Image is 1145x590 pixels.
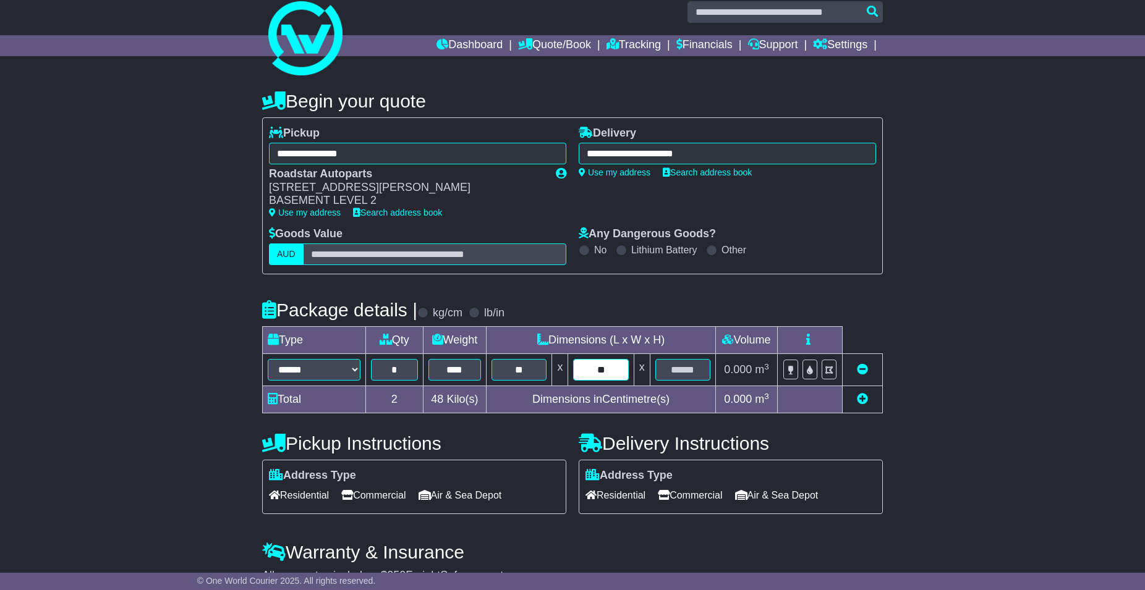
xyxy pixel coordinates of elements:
label: Any Dangerous Goods? [579,227,716,241]
label: AUD [269,243,304,265]
a: Use my address [579,167,650,177]
td: x [552,354,568,386]
label: kg/cm [433,306,462,320]
span: Air & Sea Depot [735,486,819,505]
td: Dimensions (L x W x H) [487,327,716,354]
h4: Pickup Instructions [262,433,566,453]
td: Weight [423,327,487,354]
sup: 3 [764,362,769,371]
div: BASEMENT LEVEL 2 [269,194,543,208]
label: No [594,244,607,256]
td: Qty [366,327,424,354]
a: Tracking [607,35,661,56]
h4: Package details | [262,300,417,320]
label: Other [721,244,746,256]
h4: Warranty & Insurance [262,542,883,562]
span: Residential [585,486,645,505]
a: Dashboard [436,35,503,56]
label: Delivery [579,127,636,140]
sup: 3 [764,392,769,401]
td: Type [263,327,366,354]
label: Pickup [269,127,320,140]
a: Search address book [663,167,752,177]
a: Quote/Book [518,35,591,56]
div: All our quotes include a $ FreightSafe warranty. [262,569,883,583]
label: lb/in [484,306,504,320]
td: Total [263,386,366,413]
div: [STREET_ADDRESS][PERSON_NAME] [269,181,543,195]
span: Commercial [341,486,406,505]
a: Add new item [857,393,868,405]
h4: Begin your quote [262,91,883,111]
h4: Delivery Instructions [579,433,883,453]
a: Use my address [269,208,341,217]
span: 48 [431,393,443,405]
span: © One World Courier 2025. All rights reserved. [197,576,376,586]
label: Goods Value [269,227,343,241]
div: Roadstar Autoparts [269,167,543,181]
span: Residential [269,486,329,505]
span: 250 [387,569,406,581]
a: Support [748,35,798,56]
td: Volume [715,327,777,354]
td: x [634,354,650,386]
label: Address Type [585,469,673,483]
a: Financials [676,35,733,56]
span: Commercial [658,486,722,505]
span: m [755,393,769,405]
td: 2 [366,386,424,413]
span: m [755,363,769,376]
span: 0.000 [724,393,752,405]
a: Settings [813,35,867,56]
td: Dimensions in Centimetre(s) [487,386,716,413]
label: Address Type [269,469,356,483]
span: Air & Sea Depot [419,486,502,505]
a: Search address book [353,208,442,217]
label: Lithium Battery [631,244,697,256]
a: Remove this item [857,363,868,376]
td: Kilo(s) [423,386,487,413]
span: 0.000 [724,363,752,376]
